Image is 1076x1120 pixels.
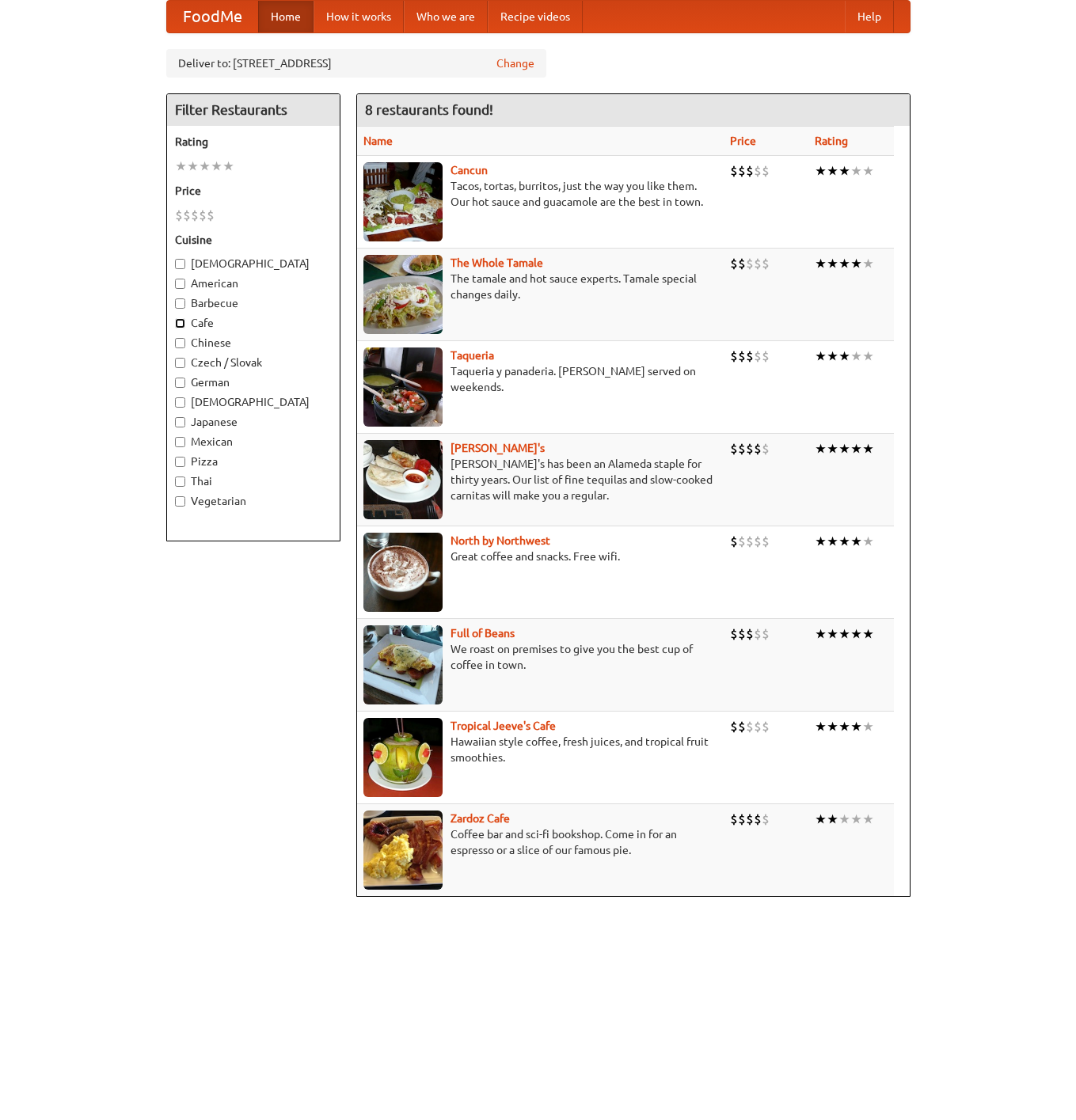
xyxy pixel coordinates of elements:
[862,533,874,550] li: ★
[363,255,443,334] img: wholetamale.jpg
[754,718,762,735] li: $
[746,255,754,272] li: $
[746,625,754,643] li: $
[730,347,738,365] li: $
[862,718,874,735] li: ★
[738,625,746,643] li: $
[451,442,545,454] a: [PERSON_NAME]'s
[175,134,332,150] h5: Rating
[838,625,850,643] li: ★
[738,162,746,180] li: $
[738,811,746,828] li: $
[222,158,234,175] li: ★
[850,255,862,272] li: ★
[730,135,756,147] a: Price
[363,162,443,241] img: cancun.jpg
[827,162,838,180] li: ★
[365,102,493,117] ng-pluralize: 8 restaurants found!
[862,255,874,272] li: ★
[730,255,738,272] li: $
[746,718,754,735] li: $
[451,812,510,825] a: Zardoz Cafe
[363,734,717,765] p: Hawaiian style coffee, fresh juices, and tropical fruit smoothies.
[838,811,850,828] li: ★
[175,183,332,199] h5: Price
[850,625,862,643] li: ★
[754,440,762,457] li: $
[730,811,738,828] li: $
[862,162,874,180] li: ★
[451,164,488,177] a: Cancun
[754,533,762,550] li: $
[211,158,222,175] li: ★
[175,476,185,487] input: Thai
[827,347,838,365] li: ★
[175,335,332,351] label: Chinese
[363,347,443,427] img: taqueria.jpg
[838,718,850,735] li: ★
[838,440,850,457] li: ★
[862,625,874,643] li: ★
[363,718,443,797] img: jeeves.jpg
[166,49,546,78] div: Deliver to: [STREET_ADDRESS]
[862,347,874,365] li: ★
[730,718,738,735] li: $
[175,493,332,509] label: Vegetarian
[451,534,550,547] a: North by Northwest
[827,533,838,550] li: ★
[451,256,543,269] a: The Whole Tamale
[187,158,199,175] li: ★
[496,55,534,71] a: Change
[815,255,827,272] li: ★
[815,811,827,828] li: ★
[738,347,746,365] li: $
[175,338,185,348] input: Chinese
[199,207,207,224] li: $
[815,533,827,550] li: ★
[850,811,862,828] li: ★
[175,355,332,370] label: Czech / Slovak
[815,440,827,457] li: ★
[363,363,717,395] p: Taqueria y panaderia. [PERSON_NAME] served on weekends.
[175,397,185,408] input: [DEMOGRAPHIC_DATA]
[175,259,185,269] input: [DEMOGRAPHIC_DATA]
[827,440,838,457] li: ★
[191,207,199,224] li: $
[862,440,874,457] li: ★
[175,378,185,388] input: German
[199,158,211,175] li: ★
[730,533,738,550] li: $
[738,255,746,272] li: $
[754,811,762,828] li: $
[363,135,393,147] a: Name
[762,533,770,550] li: $
[827,625,838,643] li: ★
[754,347,762,365] li: $
[815,718,827,735] li: ★
[363,641,717,673] p: We roast on premises to give you the best cup of coffee in town.
[183,207,191,224] li: $
[762,255,770,272] li: $
[762,718,770,735] li: $
[175,279,185,289] input: American
[754,255,762,272] li: $
[827,718,838,735] li: ★
[754,625,762,643] li: $
[175,457,185,467] input: Pizza
[850,533,862,550] li: ★
[363,533,443,612] img: north.jpg
[167,1,258,32] a: FoodMe
[404,1,488,32] a: Who we are
[363,271,717,302] p: The tamale and hot sauce experts. Tamale special changes daily.
[363,178,717,210] p: Tacos, tortas, burritos, just the way you like them. Our hot sauce and guacamole are the best in ...
[451,627,515,640] a: Full of Beans
[175,298,185,309] input: Barbecue
[175,232,332,248] h5: Cuisine
[175,417,185,427] input: Japanese
[730,625,738,643] li: $
[175,275,332,291] label: American
[363,456,717,503] p: [PERSON_NAME]'s has been an Alameda staple for thirty years. Our list of fine tequilas and slow-c...
[363,826,717,858] p: Coffee bar and sci-fi bookshop. Come in for an espresso or a slice of our famous pie.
